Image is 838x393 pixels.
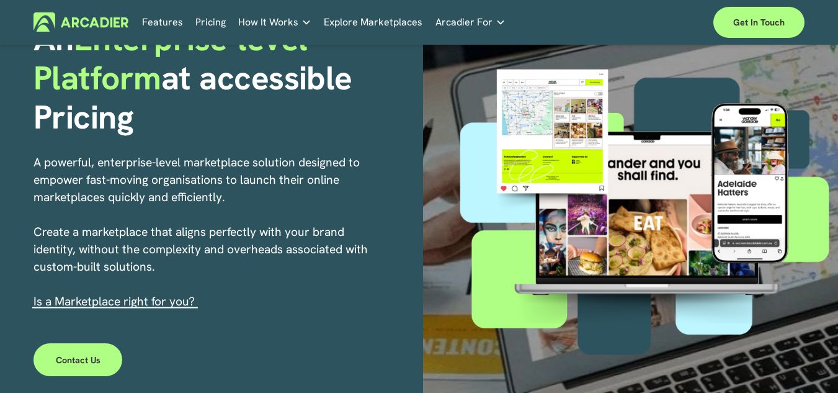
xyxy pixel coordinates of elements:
[33,12,128,32] img: Arcadier
[37,294,195,309] a: s a Marketplace right for you?
[324,12,422,32] a: Explore Marketplaces
[33,343,122,376] a: Contact Us
[238,12,311,32] a: folder dropdown
[776,333,838,393] iframe: Chat Widget
[33,154,382,310] p: A powerful, enterprise-level marketplace solution designed to empower fast-moving organisations t...
[238,14,298,31] span: How It Works
[33,20,414,137] h1: An at accessible Pricing
[33,294,195,309] span: I
[435,12,506,32] a: folder dropdown
[713,7,805,38] a: Get in touch
[195,12,226,32] a: Pricing
[435,14,493,31] span: Arcadier For
[142,12,183,32] a: Features
[33,17,316,99] span: Enterprise-level Platform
